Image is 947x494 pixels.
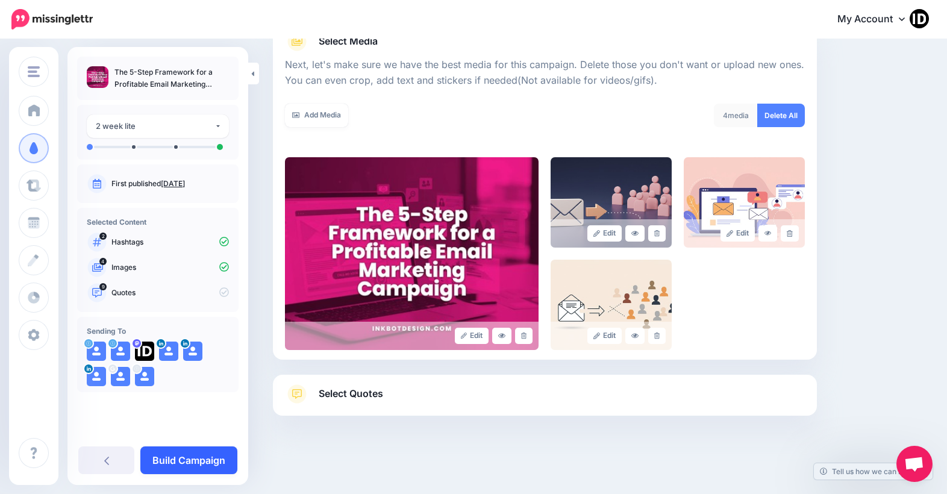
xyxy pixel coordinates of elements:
[723,111,728,120] span: 4
[551,157,672,248] img: RS5JXABSHVLY6MDT5IH2I1GYIOJROJYJ_large.jpg
[684,157,805,248] img: IVB7A5D860YMENM4UB0O4WD2BZRMRWX3_large.jpg
[285,57,805,89] p: Next, let's make sure we have the best media for this campaign. Delete those you don't want or up...
[720,225,755,242] a: Edit
[87,66,108,88] img: 45bc700b4653f9f507370790efc3c8cd_thumb.jpg
[87,217,229,227] h4: Selected Content
[111,237,229,248] p: Hashtags
[285,157,539,350] img: 45bc700b4653f9f507370790efc3c8cd_large.jpg
[111,367,130,386] img: user_default_image.png
[99,283,107,290] span: 9
[161,179,185,188] a: [DATE]
[285,104,348,127] a: Add Media
[111,178,229,189] p: First published
[183,342,202,361] img: user_default_image.png
[714,104,758,127] div: media
[96,119,214,133] div: 2 week lite
[825,5,929,34] a: My Account
[111,287,229,298] p: Quotes
[319,386,383,402] span: Select Quotes
[135,367,154,386] img: user_default_image.png
[285,32,805,51] a: Select Media
[896,446,933,482] a: Open chat
[28,66,40,77] img: menu.png
[587,225,622,242] a: Edit
[455,328,489,344] a: Edit
[11,9,93,30] img: Missinglettr
[814,463,933,480] a: Tell us how we can improve
[87,114,229,138] button: 2 week lite
[551,260,672,350] img: 0HIHHZ2YMP8SV3WMBMCXRXYBOCFCNOGO_large.jpg
[114,66,229,90] p: The 5-Step Framework for a Profitable Email Marketing Campaign
[111,262,229,273] p: Images
[587,328,622,344] a: Edit
[99,258,107,265] span: 4
[87,342,106,361] img: user_default_image.png
[159,342,178,361] img: user_default_image.png
[285,51,805,350] div: Select Media
[135,342,154,361] img: 1e48ff9f2243147a-86290.png
[319,33,378,49] span: Select Media
[87,327,229,336] h4: Sending To
[285,384,805,416] a: Select Quotes
[99,233,107,240] span: 2
[111,342,130,361] img: user_default_image.png
[757,104,805,127] a: Delete All
[87,367,106,386] img: user_default_image.png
